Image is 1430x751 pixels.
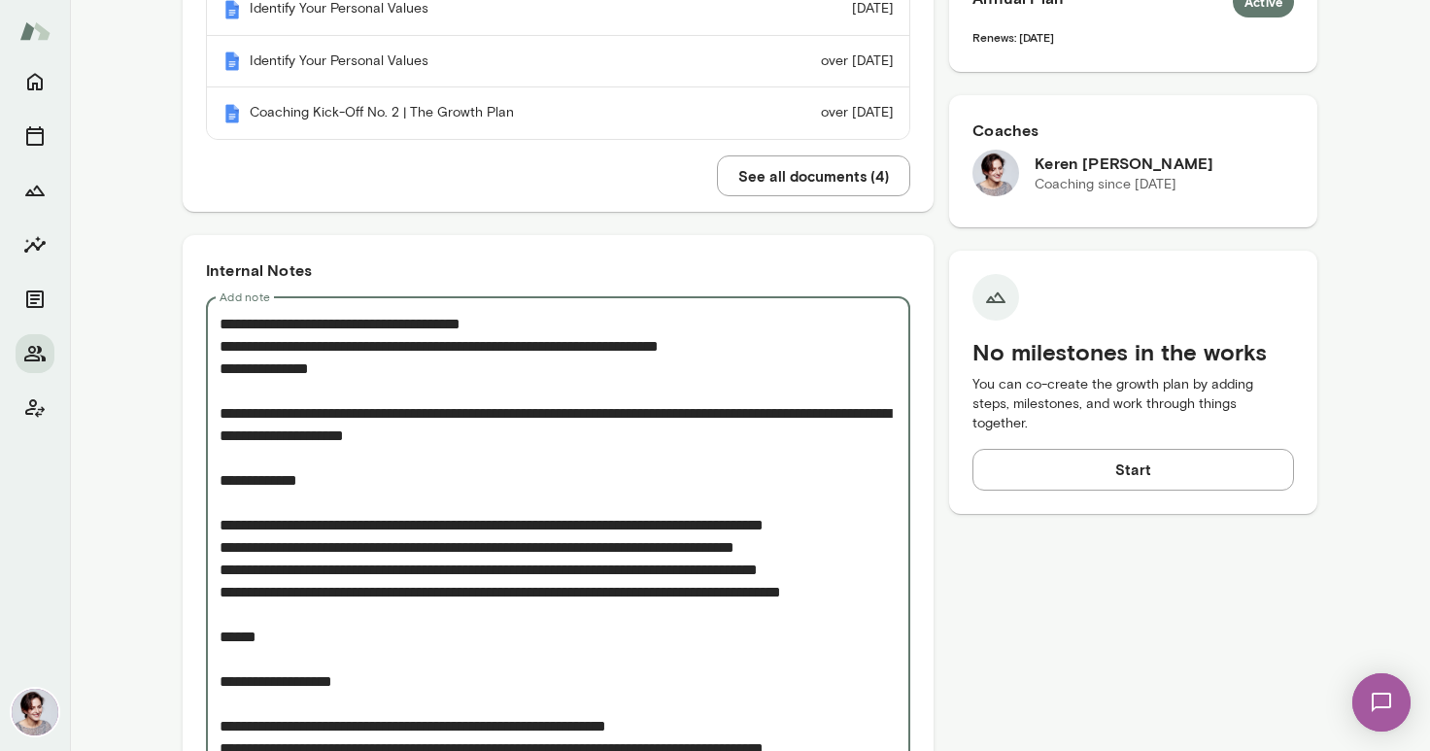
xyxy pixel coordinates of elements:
[220,289,270,305] label: Add note
[738,87,909,139] td: over [DATE]
[972,375,1294,433] p: You can co-create the growth plan by adding steps, milestones, and work through things together.
[972,336,1294,367] h5: No milestones in the works
[12,689,58,735] img: Keren Amit Bigio
[19,13,51,50] img: Mento
[972,150,1019,196] img: Keren Amit Bigio
[16,117,54,155] button: Sessions
[972,119,1294,142] h6: Coaches
[972,30,1054,44] span: Renews: [DATE]
[1035,152,1213,175] h6: Keren [PERSON_NAME]
[16,280,54,319] button: Documents
[16,171,54,210] button: Growth Plan
[717,155,910,196] button: See all documents (4)
[972,449,1294,490] button: Start
[222,104,242,123] img: Mento
[16,62,54,101] button: Home
[16,225,54,264] button: Insights
[207,36,738,88] th: Identify Your Personal Values
[206,258,910,282] h6: Internal Notes
[16,389,54,427] button: Client app
[222,51,242,71] img: Mento
[738,36,909,88] td: over [DATE]
[16,334,54,373] button: Members
[207,87,738,139] th: Coaching Kick-Off No. 2 | The Growth Plan
[1035,175,1213,194] p: Coaching since [DATE]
